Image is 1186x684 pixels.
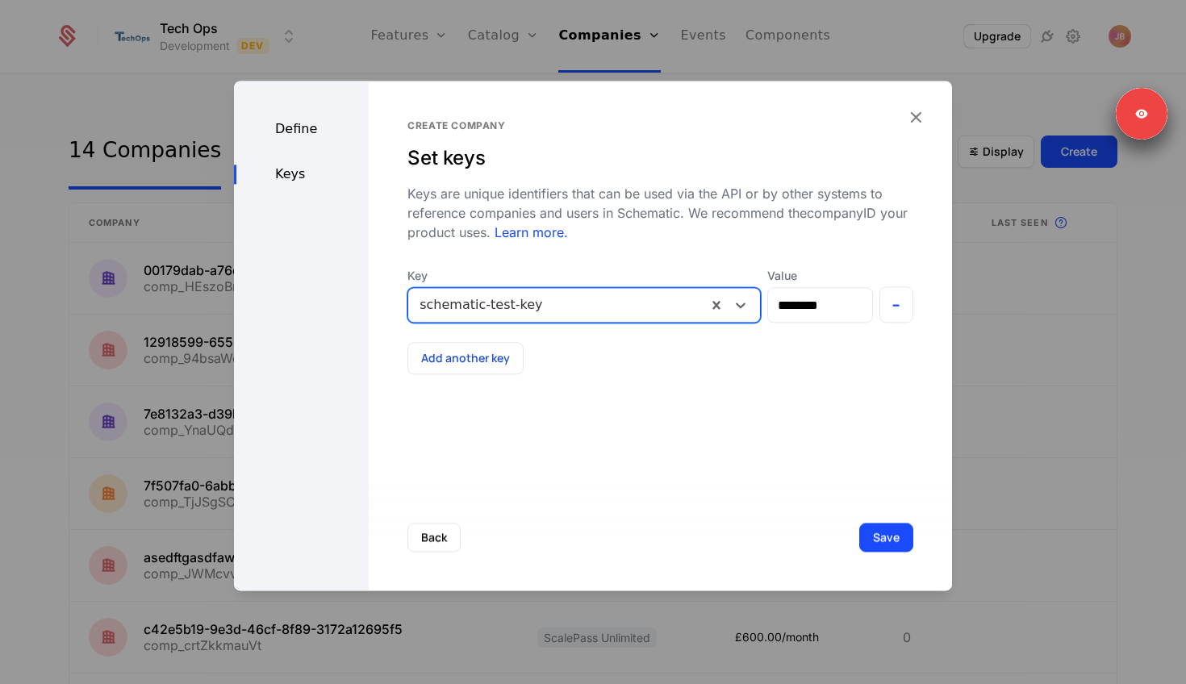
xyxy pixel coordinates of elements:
span: Key [407,268,761,284]
div: Define [234,119,369,139]
button: Save [859,523,913,552]
button: Add another key [407,342,524,374]
label: Value [767,268,872,284]
button: - [879,286,914,323]
div: Create company [407,119,913,132]
button: Back [407,523,461,552]
div: Keys are unique identifiers that can be used via the API or by other systems to reference compani... [407,184,913,242]
a: Learn more. [491,224,568,240]
div: Set keys [407,145,913,171]
div: Keys [234,165,369,184]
